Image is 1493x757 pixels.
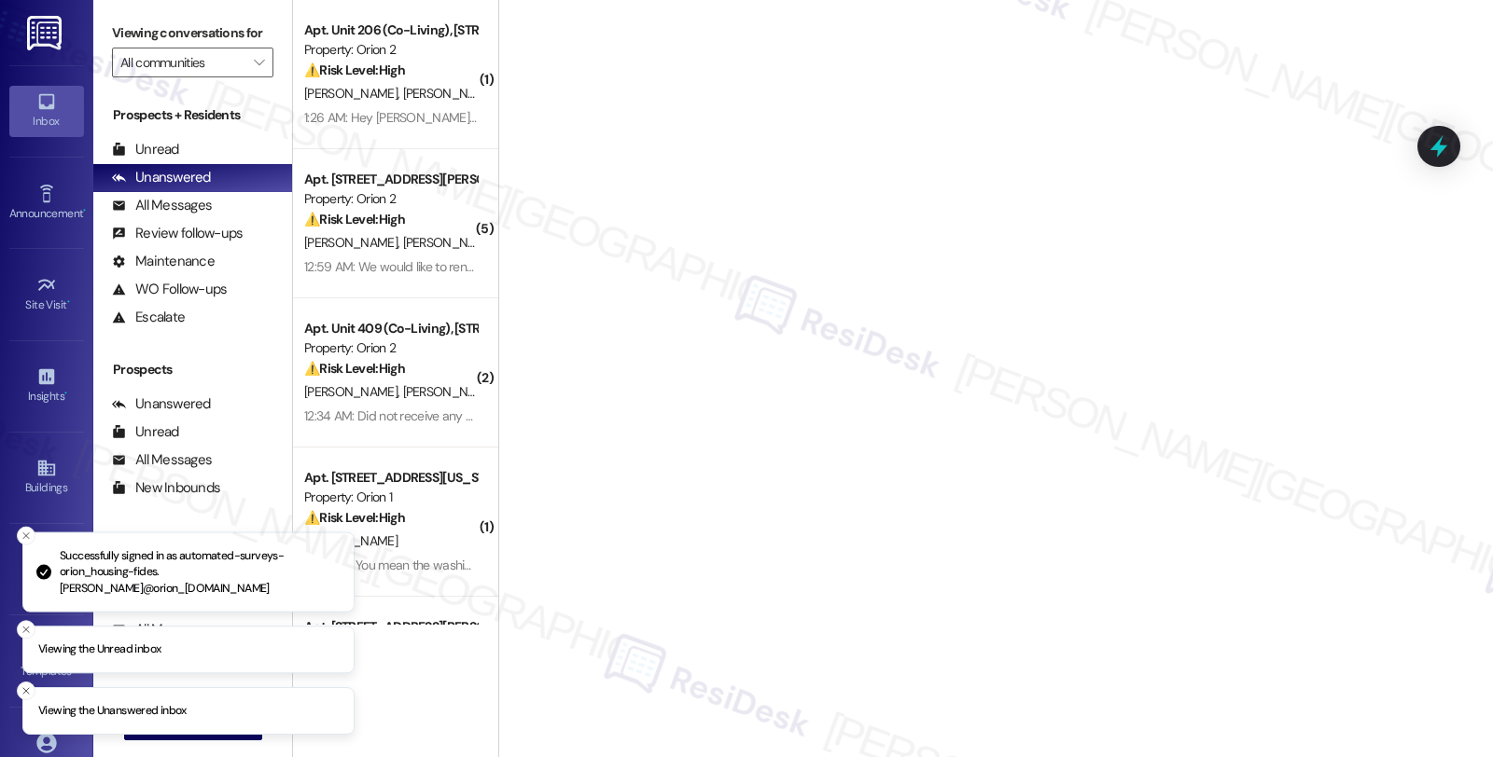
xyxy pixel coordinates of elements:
p: Viewing the Unread inbox [38,641,160,658]
div: Apt. [STREET_ADDRESS][PERSON_NAME] [304,617,477,637]
div: Unanswered [112,394,211,414]
span: [PERSON_NAME] [403,85,502,102]
span: [PERSON_NAME] [304,234,403,251]
a: Insights • [9,361,84,411]
div: Maintenance [112,252,215,271]
div: Escalate [112,308,185,327]
span: [PERSON_NAME] [304,85,403,102]
div: Apt. Unit 206 (Co-Living), [STREET_ADDRESS][PERSON_NAME] [304,21,477,40]
label: Viewing conversations for [112,19,273,48]
div: Property: Orion 1 [304,488,477,507]
span: [PERSON_NAME] [403,383,502,400]
a: Site Visit • [9,269,84,320]
a: Templates • [9,636,84,686]
div: Apt. Unit 409 (Co-Living), [STREET_ADDRESS][PERSON_NAME] [304,319,477,338]
img: ResiDesk Logo [27,16,65,50]
div: Prospects [93,360,292,379]
div: Unanswered [112,168,211,187]
span: [PERSON_NAME] [304,383,403,400]
div: New Inbounds [112,478,220,498]
div: All Messages [112,450,212,470]
a: Leads [9,544,84,595]
div: 12:34 AM: Did not receive any amendments for the work order [304,407,639,424]
div: Review follow-ups [112,224,243,243]
a: Buildings [9,452,84,502]
div: Apt. [STREET_ADDRESS][US_STATE] [304,468,477,488]
span: • [64,387,67,400]
div: 1:26 AM: Hey [PERSON_NAME], for some reason during the night there's a password lock on the therm... [304,109,978,126]
i:  [254,55,264,70]
div: Apt. [STREET_ADDRESS][PERSON_NAME][PERSON_NAME] [304,170,477,189]
div: WO Follow-ups [112,280,227,299]
span: • [67,296,70,309]
div: Prospects + Residents [93,105,292,125]
a: Inbox [9,86,84,136]
div: Unread [112,140,179,159]
div: Unread [112,422,179,442]
strong: ⚠️ Risk Level: High [304,509,405,526]
div: Property: Orion 2 [304,338,477,358]
button: Close toast [17,526,35,544]
span: [PERSON_NAME] [403,234,502,251]
div: All Messages [112,196,212,215]
p: Successfully signed in as automated-surveys-orion_housing-fides.[PERSON_NAME]@orion_[DOMAIN_NAME] [60,547,339,597]
input: All communities [120,48,244,77]
div: Property: Orion 2 [304,189,477,209]
button: Close toast [17,620,35,639]
div: Property: Orion 2 [304,40,477,60]
strong: ⚠️ Risk Level: High [304,211,405,227]
strong: ⚠️ Risk Level: High [304,62,405,78]
p: Viewing the Unanswered inbox [38,703,187,720]
button: Close toast [17,681,35,700]
strong: ⚠️ Risk Level: High [304,360,405,377]
span: • [83,204,86,217]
